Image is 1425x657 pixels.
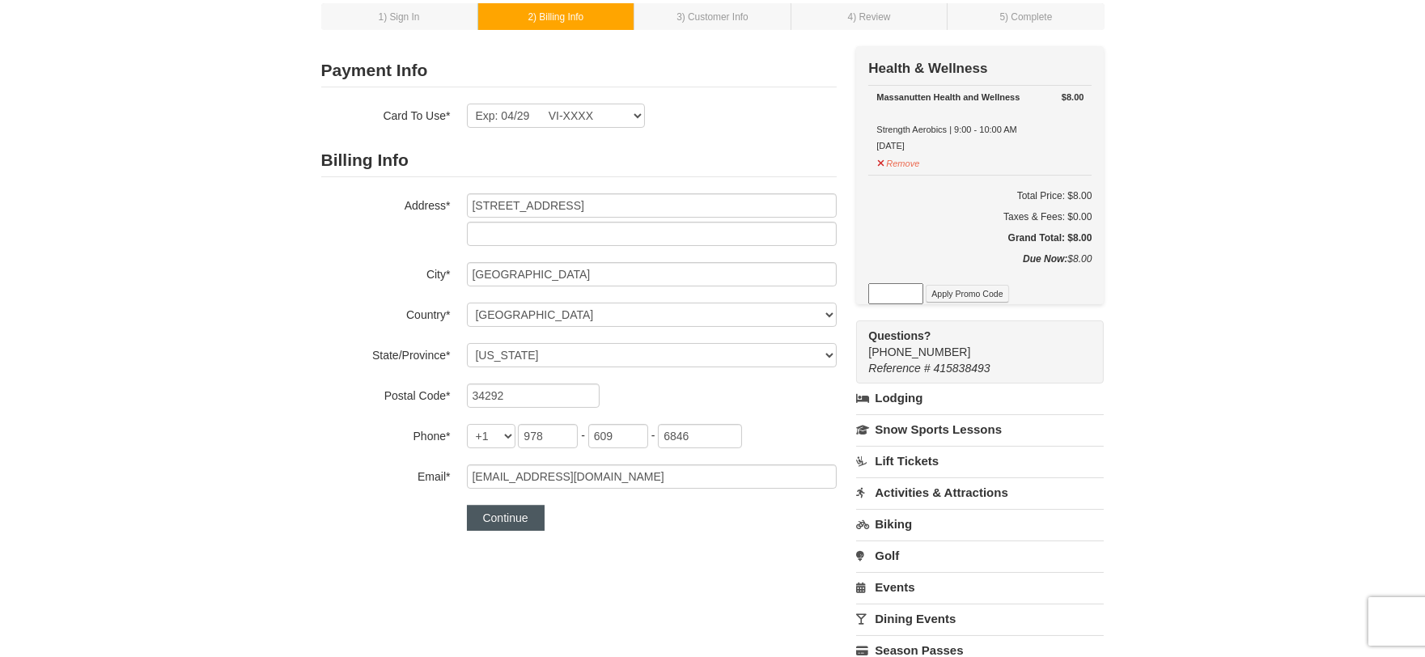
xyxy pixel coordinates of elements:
[321,262,451,282] label: City*
[848,11,891,23] small: 4
[588,424,648,448] input: xxx
[853,11,890,23] span: ) Review
[321,193,451,214] label: Address*
[856,446,1104,476] a: Lift Tickets
[676,11,749,23] small: 3
[321,104,451,124] label: Card To Use*
[876,89,1084,105] div: Massanutten Health and Wellness
[379,11,420,23] small: 1
[682,11,749,23] span: ) Customer Info
[868,328,1075,358] span: [PHONE_NUMBER]
[1005,11,1052,23] span: ) Complete
[1023,253,1067,265] strong: Due Now:
[321,343,451,363] label: State/Province*
[384,11,419,23] span: ) Sign In
[467,262,837,286] input: City
[321,303,451,323] label: Country*
[321,54,837,87] h2: Payment Info
[528,11,584,23] small: 2
[856,509,1104,539] a: Biking
[868,329,931,342] strong: Questions?
[868,362,930,375] span: Reference #
[467,384,600,408] input: Postal Code
[856,540,1104,570] a: Golf
[876,151,920,172] button: Remove
[868,61,987,76] strong: Health & Wellness
[856,572,1104,602] a: Events
[321,384,451,404] label: Postal Code*
[934,362,990,375] span: 415838493
[321,424,451,444] label: Phone*
[868,209,1092,225] div: Taxes & Fees: $0.00
[856,414,1104,444] a: Snow Sports Lessons
[1062,89,1084,105] strong: $8.00
[658,424,742,448] input: xxxx
[856,477,1104,507] a: Activities & Attractions
[518,424,578,448] input: xxx
[651,429,655,442] span: -
[467,193,837,218] input: Billing Info
[1000,11,1053,23] small: 5
[876,89,1084,154] div: Strength Aerobics | 9:00 - 10:00 AM [DATE]
[868,188,1092,204] h6: Total Price: $8.00
[856,604,1104,634] a: Dining Events
[321,144,837,177] h2: Billing Info
[868,251,1092,283] div: $8.00
[467,464,837,489] input: Email
[467,505,545,531] button: Continue
[321,464,451,485] label: Email*
[581,429,585,442] span: -
[868,230,1092,246] h5: Grand Total: $8.00
[856,384,1104,413] a: Lodging
[533,11,583,23] span: ) Billing Info
[926,285,1008,303] button: Apply Promo Code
